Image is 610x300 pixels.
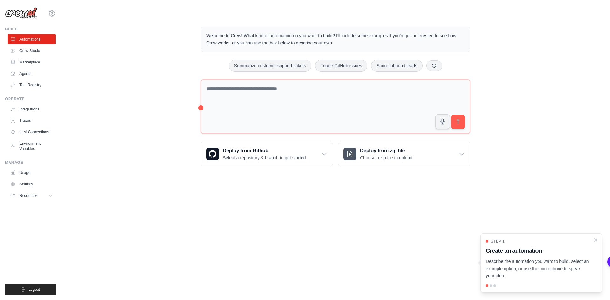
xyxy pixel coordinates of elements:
p: Choose a zip file to upload. [360,155,414,161]
a: Usage [8,168,56,178]
button: Resources [8,190,56,201]
button: Triage GitHub issues [315,60,367,72]
button: Logout [5,284,56,295]
span: Resources [19,193,37,198]
h3: Deploy from Github [223,147,307,155]
p: Welcome to Crew! What kind of automation do you want to build? I'll include some examples if you'... [206,32,465,47]
span: Step 1 [491,239,505,244]
img: Logo [5,7,37,19]
a: LLM Connections [8,127,56,137]
h3: Deploy from zip file [360,147,414,155]
a: Traces [8,116,56,126]
a: Crew Studio [8,46,56,56]
button: Summarize customer support tickets [229,60,311,72]
a: Integrations [8,104,56,114]
a: Automations [8,34,56,44]
h3: Create an automation [486,246,589,255]
a: Tool Registry [8,80,56,90]
a: Environment Variables [8,138,56,154]
iframe: Chat Widget [578,270,610,300]
a: Marketplace [8,57,56,67]
button: Close walkthrough [593,237,598,243]
div: Manage [5,160,56,165]
p: Select a repository & branch to get started. [223,155,307,161]
a: Settings [8,179,56,189]
button: Score inbound leads [371,60,423,72]
p: Describe the automation you want to build, select an example option, or use the microphone to spe... [486,258,589,279]
div: Operate [5,97,56,102]
span: Logout [28,287,40,292]
a: Agents [8,69,56,79]
div: Build [5,27,56,32]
